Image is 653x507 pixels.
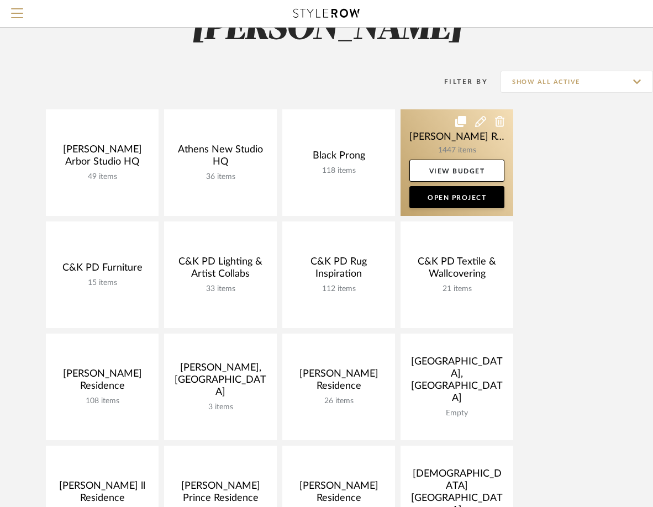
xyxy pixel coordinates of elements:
div: C&K PD Lighting & Artist Collabs [173,256,268,284]
a: View Budget [409,160,504,182]
div: [PERSON_NAME], [GEOGRAPHIC_DATA] [173,362,268,403]
div: C&K PD Furniture [55,262,150,278]
div: 118 items [291,166,386,176]
div: 15 items [55,278,150,288]
div: [PERSON_NAME] Arbor Studio HQ [55,144,150,172]
div: Athens New Studio HQ [173,144,268,172]
div: 36 items [173,172,268,182]
div: 21 items [409,284,504,294]
div: 49 items [55,172,150,182]
div: Filter By [430,76,488,87]
div: 108 items [55,397,150,406]
div: 33 items [173,284,268,294]
div: Black Prong [291,150,386,166]
div: 112 items [291,284,386,294]
div: C&K PD Textile & Wallcovering [409,256,504,284]
div: C&K PD Rug Inspiration [291,256,386,284]
div: [GEOGRAPHIC_DATA], [GEOGRAPHIC_DATA] [409,356,504,409]
div: Empty [409,409,504,418]
a: Open Project [409,186,504,208]
div: 3 items [173,403,268,412]
div: 26 items [291,397,386,406]
div: [PERSON_NAME] Residence [291,368,386,397]
div: [PERSON_NAME] Residence [55,368,150,397]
